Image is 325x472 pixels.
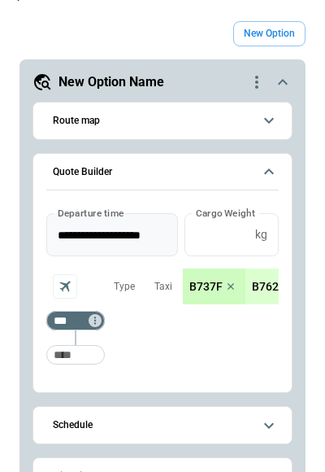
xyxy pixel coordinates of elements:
[183,269,279,304] div: scrollable content
[114,280,135,294] p: Type
[58,73,164,91] h5: New Option Name
[58,206,124,220] label: Departure time
[53,116,100,126] h6: Route map
[233,21,305,46] button: New Option
[189,280,223,294] p: B737F
[196,206,255,220] label: Cargo Weight
[247,72,266,92] div: quote-option-actions
[53,420,93,430] h6: Schedule
[46,213,167,256] input: Choose date, selected date is Sep 2, 2025
[154,280,172,294] p: Taxi
[255,228,267,242] p: kg
[46,103,279,139] button: Route map
[53,167,112,177] h6: Quote Builder
[46,407,279,444] button: Schedule
[46,311,105,330] div: Too short
[53,274,77,299] span: Aircraft selection
[46,213,279,373] div: Quote Builder
[32,72,292,92] button: New Option Namequote-option-actions
[46,345,105,365] div: Too short
[46,154,279,191] button: Quote Builder
[252,280,279,294] p: B762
